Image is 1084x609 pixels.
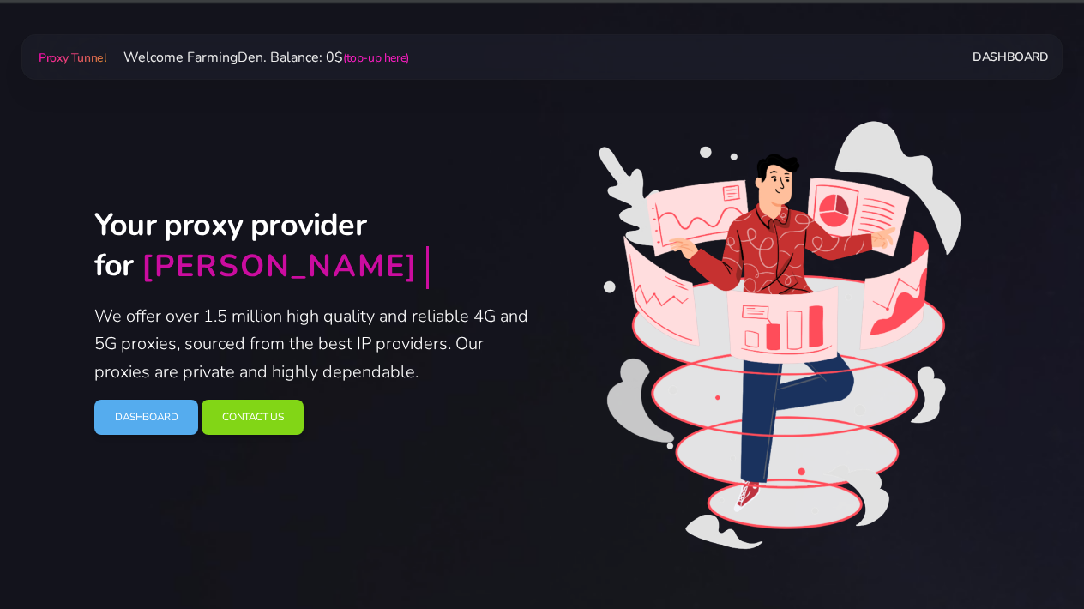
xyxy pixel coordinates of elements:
[202,400,304,435] a: Contact Us
[110,48,409,67] span: Welcome FarmingDen. Balance: 0$
[94,206,532,289] h2: Your proxy provider for
[94,400,198,435] a: Dashboard
[343,50,409,66] a: (top-up here)
[39,50,106,66] span: Proxy Tunnel
[985,510,1063,588] iframe: Webchat Widget
[35,44,110,71] a: Proxy Tunnel
[973,41,1048,73] a: Dashboard
[142,247,419,287] div: [PERSON_NAME]
[94,303,532,387] p: We offer over 1.5 million high quality and reliable 4G and 5G proxies, sourced from the best IP p...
